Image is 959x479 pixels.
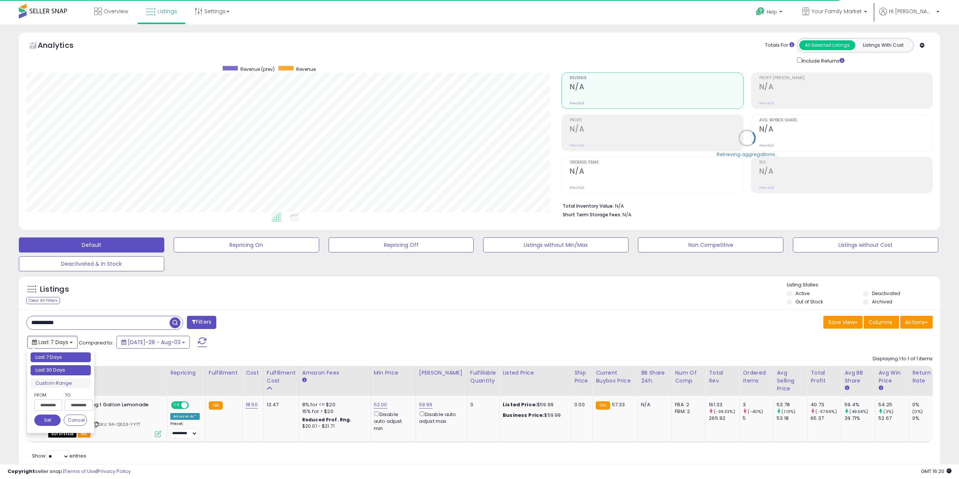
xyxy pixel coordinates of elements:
div: 52.67 [878,415,909,422]
button: Save View [823,316,863,329]
div: 54.25 [878,401,909,408]
h5: Listings [40,284,69,295]
i: Get Help [756,7,765,16]
li: Custom Range [31,378,91,389]
span: Listings [158,8,177,15]
a: 52.00 [374,401,387,409]
div: Avg BB Share [844,369,872,385]
div: 53.18 [777,415,807,422]
small: FBA [209,401,223,410]
div: [PERSON_NAME] [419,369,464,377]
small: (1.13%) [782,409,795,415]
div: Ordered Items [743,369,770,385]
div: Num of Comp. [675,369,702,385]
div: N/A [641,401,666,408]
strong: Copyright [8,468,35,475]
small: (3%) [883,409,893,415]
div: 161.33 [709,401,739,408]
div: Amazon AI * [170,413,200,420]
small: (-37.69%) [815,409,837,415]
div: Displaying 1 to 1 of 1 items [873,355,933,363]
div: 53.78 [777,401,807,408]
span: Your Family Market [812,8,862,15]
li: Last 30 Days [31,365,91,375]
div: 0.00 [574,401,587,408]
div: Include Returns [791,56,853,65]
b: Listed Price: [503,401,537,408]
span: Compared to: [79,339,113,346]
div: Retrieving aggregations.. [717,151,777,158]
span: Last 7 Days [38,338,68,346]
div: Disable auto adjust min [374,410,410,432]
div: Repricing [170,369,202,377]
span: 57.33 [612,401,625,408]
span: Overview [104,8,128,15]
div: Amazon Fees [302,369,367,377]
div: BB Share 24h. [641,369,668,385]
div: Min Price [374,369,413,377]
span: Show: entries [32,452,86,459]
label: From [34,391,61,399]
small: Avg BB Share. [844,385,849,392]
div: ASIN: [48,401,161,436]
small: (49.58%) [849,409,868,415]
span: Help [767,9,777,15]
div: 13.47 [267,401,293,408]
div: Total Profit [811,369,838,385]
div: Totals For [765,42,794,49]
button: Default [19,237,164,253]
label: To [65,391,87,399]
button: Listings without Cost [793,237,938,253]
div: 3 [743,401,773,408]
div: Ship Price [574,369,589,385]
p: Listing States: [787,282,940,289]
div: Disable auto adjust max [419,410,461,425]
div: $59.99 [503,401,565,408]
label: Deactivated [872,290,900,297]
button: Repricing On [174,237,319,253]
div: 65.37 [811,415,841,422]
small: FBA [596,401,610,410]
button: [DATE]-28 - Aug-03 [116,336,190,349]
div: 40.73 [811,401,841,408]
span: OFF [188,402,200,409]
button: Deactivated & In Stock [19,256,164,271]
div: 0% [912,415,943,422]
div: Return Rate [912,369,940,385]
button: Listings With Cost [855,40,911,50]
a: Terms of Use [64,468,96,475]
div: Total Rev. [709,369,736,385]
div: Fulfillment [209,369,239,377]
div: FBM: 2 [675,408,700,415]
a: 18.50 [246,401,258,409]
button: Repricing Off [329,237,474,253]
div: 39.71% [844,415,875,422]
button: Listings without Min/Max [483,237,629,253]
div: 59.4% [844,401,875,408]
div: Clear All Filters [26,297,60,304]
label: Active [795,290,809,297]
button: Filters [187,316,216,329]
div: Title [46,369,164,377]
span: Columns [869,318,892,326]
div: Preset: [170,421,200,438]
small: (0%) [912,409,923,415]
span: FBA [78,431,90,438]
div: 15% for > $20 [302,408,365,415]
span: All listings that are currently out of stock and unavailable for purchase on Amazon [48,431,76,438]
div: FBA: 2 [675,401,700,408]
div: 5 [743,415,773,422]
button: Columns [864,316,899,329]
button: Actions [900,316,933,329]
h5: Analytics [38,40,88,52]
small: Amazon Fees. [302,377,307,384]
div: Avg Selling Price [777,369,804,393]
div: 8% for <= $20 [302,401,365,408]
a: Help [750,1,790,24]
div: 0 [470,401,494,408]
div: Avg Win Price [878,369,906,385]
div: 265.92 [709,415,739,422]
small: Avg Win Price. [878,385,883,392]
div: Current Buybox Price [596,369,635,385]
button: Last 7 Days [27,336,78,349]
